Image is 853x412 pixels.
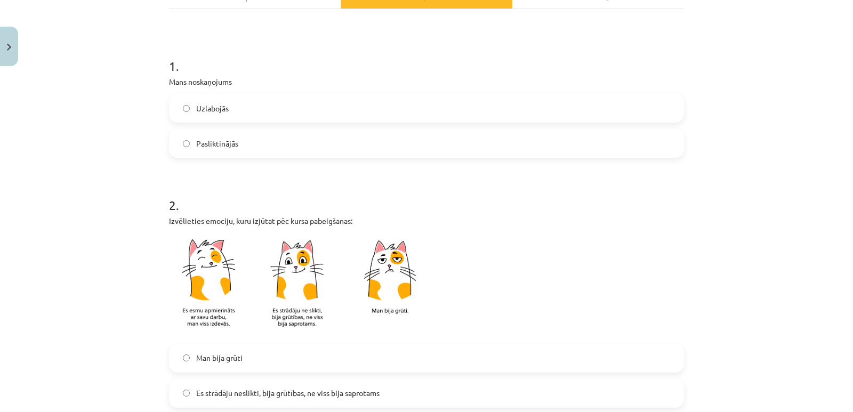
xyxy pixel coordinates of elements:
[169,40,684,73] h1: 1 .
[183,354,190,361] input: Man bija grūti
[183,105,190,112] input: Uzlabojās
[196,352,243,363] span: Man bija grūti
[196,138,238,149] span: Pasliktinājās
[169,179,684,212] h1: 2 .
[7,44,11,51] img: icon-close-lesson-0947bae3869378f0d4975bcd49f059093ad1ed9edebbc8119c70593378902aed.svg
[169,215,684,227] p: Izvēlieties emociju, kuru izjūtat pēc kursa pabeigšanas:
[196,103,229,114] span: Uzlabojās
[183,390,190,397] input: Es strādāju neslikti, bija grūtības, ne viss bija saprotams
[183,140,190,147] input: Pasliktinājās
[196,387,380,399] span: Es strādāju neslikti, bija grūtības, ne viss bija saprotams
[169,76,684,87] p: Mans noskaņojums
